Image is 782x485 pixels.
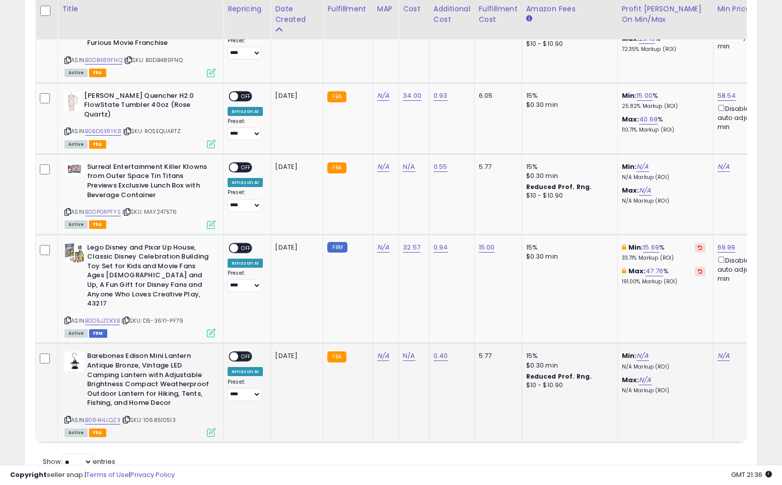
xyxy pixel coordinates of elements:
[434,91,448,101] a: 0.93
[85,208,121,216] a: B0DPGRPFYS
[718,162,730,172] a: N/A
[64,91,82,111] img: 21LaD55jOuL._SL40_.jpg
[64,243,85,263] img: 51B2AgWX+hL._SL40_.jpg
[636,91,653,101] a: 15.00
[228,270,263,292] div: Preset:
[622,255,705,262] p: 33.71% Markup (ROI)
[622,115,705,134] div: %
[646,266,663,276] a: 47.76
[122,416,176,424] span: | SKU: 1068510513
[526,40,610,48] div: $10 - $10.90
[526,252,610,261] div: $0.30 min
[479,4,518,25] div: Fulfillment Cost
[639,375,651,385] a: N/A
[124,56,183,64] span: | SKU: B0DB489FNQ
[622,363,705,371] p: N/A Markup (ROI)
[64,351,216,436] div: ASIN:
[526,91,610,100] div: 15%
[64,140,88,149] span: All listings currently available for purchase on Amazon
[228,259,263,268] div: Amazon AI
[526,192,610,200] div: $10 - $10.90
[64,69,88,77] span: All listings currently available for purchase on Amazon
[228,178,263,187] div: Amazon AI
[43,457,115,466] span: Show: entries
[622,91,637,100] b: Min:
[434,4,470,25] div: Additional Cost
[327,4,368,14] div: Fulfillment
[636,162,649,172] a: N/A
[479,162,514,171] div: 5.77
[526,361,610,370] div: $0.30 min
[639,114,658,125] a: 40.69
[479,351,514,360] div: 5.77
[238,244,254,252] span: OFF
[228,107,263,116] div: Amazon AI
[718,91,736,101] a: 58.54
[10,470,47,479] strong: Copyright
[403,91,421,101] a: 34.00
[62,4,219,14] div: Title
[64,429,88,437] span: All listings currently available for purchase on Amazon
[228,4,266,14] div: Repricing
[228,37,263,60] div: Preset:
[622,351,637,360] b: Min:
[526,351,610,360] div: 15%
[87,243,209,311] b: Lego Disney and Pixar Up House, Classic Disney Celebration Building Toy Set for Kids and Movie Fa...
[622,267,705,285] div: %
[434,162,448,172] a: 0.55
[622,4,709,25] div: Profit [PERSON_NAME] on Min/Max
[85,127,121,136] a: B0BD6XRYK8
[403,242,420,253] a: 32.57
[526,381,610,390] div: $10 - $10.90
[622,162,637,171] b: Min:
[130,470,175,479] a: Privacy Policy
[327,162,346,173] small: FBA
[434,242,448,253] a: 0.94
[622,34,705,53] div: %
[275,4,319,25] div: Date Created
[87,162,209,202] b: Surreal Entertainment Killer Klowns from Outer Space Tin Titans Previews Exclusive Lunch Box with...
[526,4,613,14] div: Amazon Fees
[718,242,736,253] a: 69.99
[228,367,263,376] div: Amazon AI
[377,242,389,253] a: N/A
[64,243,216,337] div: ASIN:
[89,69,106,77] span: FBA
[377,4,394,14] div: MAP
[479,91,514,100] div: 6.05
[628,266,646,276] b: Max:
[643,242,659,253] a: 15.69
[64,91,216,147] div: ASIN:
[377,162,389,172] a: N/A
[89,220,106,229] span: FBA
[622,114,639,124] b: Max:
[238,352,254,361] span: OFF
[238,92,254,100] span: OFF
[228,379,263,401] div: Preset:
[85,416,120,425] a: B084HLLQZ3
[85,56,122,65] a: B0DB489FNQ
[403,351,415,361] a: N/A
[228,189,263,212] div: Preset:
[275,91,315,100] div: [DATE]
[639,186,651,196] a: N/A
[87,351,209,410] b: Barebones Edison Mini Lantern Antique Bronze, Vintage LED Camping Lantern with Adjustable Brightn...
[275,162,315,171] div: [DATE]
[89,429,106,437] span: FBA
[64,11,216,76] div: ASIN:
[526,372,592,381] b: Reduced Prof. Rng.
[526,171,610,180] div: $0.30 min
[84,91,206,122] b: [PERSON_NAME] Quencher H2.0 FlowState Tumbler 40oz (Rose Quartz)
[64,162,216,228] div: ASIN:
[327,351,346,362] small: FBA
[64,351,85,372] img: 31UQqiaSJHL._SL40_.jpg
[479,242,495,253] a: 15.00
[622,243,705,262] div: %
[718,351,730,361] a: N/A
[275,243,315,252] div: [DATE]
[622,174,705,181] p: N/A Markup (ROI)
[89,140,106,149] span: FBA
[622,186,639,195] b: Max:
[10,470,175,480] div: seller snap | |
[526,14,532,23] small: Amazon Fees.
